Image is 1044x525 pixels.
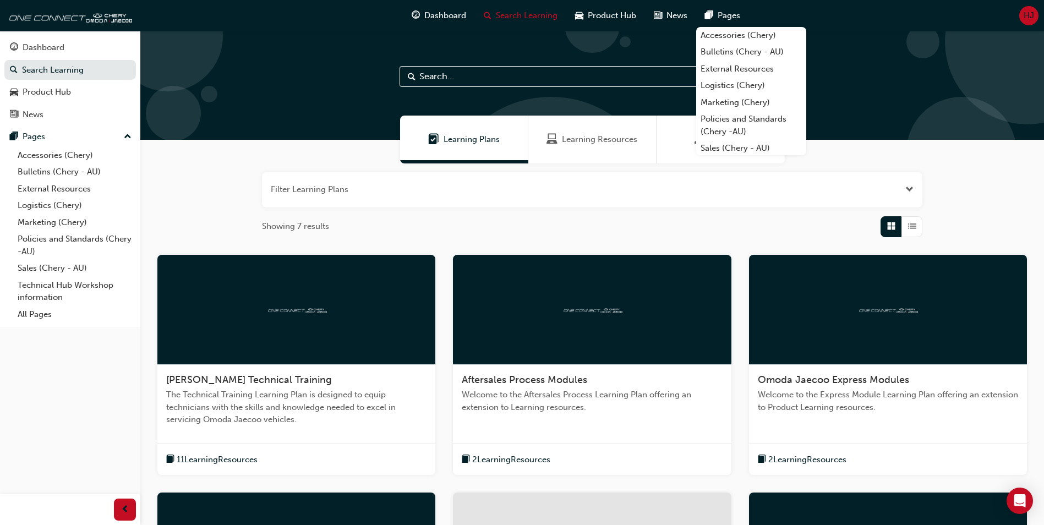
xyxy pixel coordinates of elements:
[13,277,136,306] a: Technical Hub Workshop information
[462,453,470,467] span: book-icon
[908,220,916,233] span: List
[496,9,557,22] span: Search Learning
[588,9,636,22] span: Product Hub
[696,27,806,44] a: Accessories (Chery)
[166,389,427,426] span: The Technical Training Learning Plan is designed to equip technicians with the skills and knowled...
[575,9,583,23] span: car-icon
[157,255,435,475] a: oneconnect[PERSON_NAME] Technical TrainingThe Technical Training Learning Plan is designed to equ...
[1007,488,1033,514] div: Open Intercom Messenger
[13,260,136,277] a: Sales (Chery - AU)
[13,214,136,231] a: Marketing (Chery)
[10,132,18,142] span: pages-icon
[696,140,806,157] a: Sales (Chery - AU)
[166,453,174,467] span: book-icon
[4,127,136,147] button: Pages
[4,60,136,80] a: Search Learning
[412,9,420,23] span: guage-icon
[705,9,713,23] span: pages-icon
[10,43,18,53] span: guage-icon
[562,133,637,146] span: Learning Resources
[10,65,18,75] span: search-icon
[13,181,136,198] a: External Resources
[166,453,258,467] button: book-icon11LearningResources
[758,389,1018,413] span: Welcome to the Express Module Learning Plan offering an extension to Product Learning resources.
[528,116,657,163] a: Learning ResourcesLearning Resources
[4,105,136,125] a: News
[23,41,64,54] div: Dashboard
[566,4,645,27] a: car-iconProduct Hub
[13,147,136,164] a: Accessories (Chery)
[645,4,696,27] a: news-iconNews
[23,108,43,121] div: News
[758,374,909,386] span: Omoda Jaecoo Express Modules
[749,255,1027,475] a: oneconnectOmoda Jaecoo Express ModulesWelcome to the Express Module Learning Plan offering an ext...
[484,9,491,23] span: search-icon
[654,9,662,23] span: news-icon
[657,116,785,163] a: SessionsSessions
[696,43,806,61] a: Bulletins (Chery - AU)
[428,133,439,146] span: Learning Plans
[262,220,329,233] span: Showing 7 results
[6,4,132,26] img: oneconnect
[266,304,327,314] img: oneconnect
[696,77,806,94] a: Logistics (Chery)
[4,82,136,102] a: Product Hub
[10,87,18,97] span: car-icon
[562,304,622,314] img: oneconnect
[400,116,528,163] a: Learning PlansLearning Plans
[121,503,129,517] span: prev-icon
[400,66,785,87] input: Search...
[4,35,136,127] button: DashboardSearch LearningProduct HubNews
[23,86,71,99] div: Product Hub
[546,133,557,146] span: Learning Resources
[887,220,895,233] span: Grid
[4,37,136,58] a: Dashboard
[462,453,550,467] button: book-icon2LearningResources
[166,374,332,386] span: [PERSON_NAME] Technical Training
[13,163,136,181] a: Bulletins (Chery - AU)
[857,304,918,314] img: oneconnect
[696,94,806,111] a: Marketing (Chery)
[768,453,846,466] span: 2 Learning Resources
[475,4,566,27] a: search-iconSearch Learning
[403,4,475,27] a: guage-iconDashboard
[424,9,466,22] span: Dashboard
[472,453,550,466] span: 2 Learning Resources
[177,453,258,466] span: 11 Learning Resources
[905,183,914,196] button: Open the filter
[758,453,846,467] button: book-icon2LearningResources
[718,9,740,22] span: Pages
[13,197,136,214] a: Logistics (Chery)
[666,9,687,22] span: News
[13,231,136,260] a: Policies and Standards (Chery -AU)
[444,133,500,146] span: Learning Plans
[124,130,132,144] span: up-icon
[696,4,749,27] a: pages-iconPages
[462,389,722,413] span: Welcome to the Aftersales Process Learning Plan offering an extension to Learning resources.
[696,61,806,78] a: External Resources
[696,111,806,140] a: Policies and Standards (Chery -AU)
[13,306,136,323] a: All Pages
[758,453,766,467] span: book-icon
[408,70,416,83] span: Search
[1024,9,1034,22] span: HJ
[10,110,18,120] span: news-icon
[453,255,731,475] a: oneconnectAftersales Process ModulesWelcome to the Aftersales Process Learning Plan offering an e...
[462,374,587,386] span: Aftersales Process Modules
[1019,6,1038,25] button: HJ
[23,130,45,143] div: Pages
